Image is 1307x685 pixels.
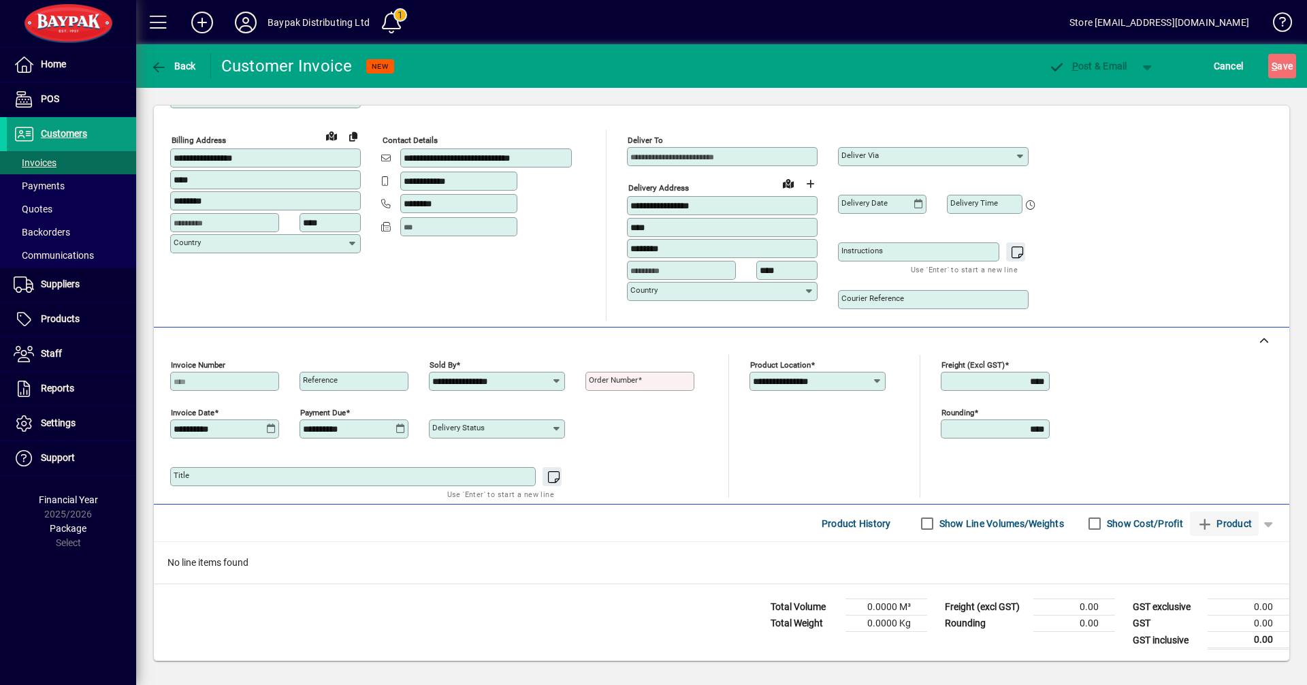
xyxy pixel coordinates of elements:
[1263,3,1290,47] a: Knowledge Base
[372,62,389,71] span: NEW
[7,197,136,221] a: Quotes
[174,238,201,247] mat-label: Country
[14,157,57,168] span: Invoices
[171,360,225,370] mat-label: Invoice number
[50,523,86,534] span: Package
[432,423,485,432] mat-label: Delivery status
[941,408,974,417] mat-label: Rounding
[1214,55,1244,77] span: Cancel
[938,616,1033,632] td: Rounding
[630,285,658,295] mat-label: Country
[777,172,799,194] a: View on map
[589,375,638,385] mat-label: Order number
[941,360,1005,370] mat-label: Freight (excl GST)
[1272,61,1277,71] span: S
[7,82,136,116] a: POS
[1048,61,1127,71] span: ost & Email
[1208,632,1289,649] td: 0.00
[7,221,136,244] a: Backorders
[41,128,87,139] span: Customers
[937,517,1064,530] label: Show Line Volumes/Weights
[1210,54,1247,78] button: Cancel
[1272,55,1293,77] span: ave
[7,48,136,82] a: Home
[938,599,1033,616] td: Freight (excl GST)
[1033,616,1115,632] td: 0.00
[154,542,1289,584] div: No line items found
[628,136,663,145] mat-label: Deliver To
[1208,616,1289,632] td: 0.00
[7,174,136,197] a: Payments
[7,441,136,475] a: Support
[41,59,66,69] span: Home
[7,407,136,441] a: Settings
[841,150,879,160] mat-label: Deliver via
[147,54,199,78] button: Back
[764,599,845,616] td: Total Volume
[1072,61,1078,71] span: P
[1033,599,1115,616] td: 0.00
[41,383,74,394] span: Reports
[342,125,364,147] button: Copy to Delivery address
[7,302,136,336] a: Products
[7,337,136,371] a: Staff
[750,360,811,370] mat-label: Product location
[1197,513,1252,535] span: Product
[41,417,76,428] span: Settings
[303,375,338,385] mat-label: Reference
[841,293,904,303] mat-label: Courier Reference
[174,471,189,480] mat-label: Title
[430,360,456,370] mat-label: Sold by
[7,244,136,267] a: Communications
[447,486,554,502] mat-hint: Use 'Enter' to start a new line
[41,313,80,324] span: Products
[841,246,883,255] mat-label: Instructions
[41,452,75,463] span: Support
[7,268,136,302] a: Suppliers
[221,55,353,77] div: Customer Invoice
[1190,511,1259,536] button: Product
[14,250,94,261] span: Communications
[1042,54,1134,78] button: Post & Email
[1268,54,1296,78] button: Save
[1126,632,1208,649] td: GST inclusive
[224,10,268,35] button: Profile
[41,93,59,104] span: POS
[14,227,70,238] span: Backorders
[1208,599,1289,616] td: 0.00
[816,511,897,536] button: Product History
[1104,517,1183,530] label: Show Cost/Profit
[1126,599,1208,616] td: GST exclusive
[171,408,214,417] mat-label: Invoice date
[799,173,821,195] button: Choose address
[1069,12,1249,33] div: Store [EMAIL_ADDRESS][DOMAIN_NAME]
[911,261,1018,277] mat-hint: Use 'Enter' to start a new line
[41,278,80,289] span: Suppliers
[845,599,927,616] td: 0.0000 M³
[136,54,211,78] app-page-header-button: Back
[845,616,927,632] td: 0.0000 Kg
[41,348,62,359] span: Staff
[14,204,52,214] span: Quotes
[180,10,224,35] button: Add
[321,125,342,146] a: View on map
[39,494,98,505] span: Financial Year
[7,151,136,174] a: Invoices
[7,372,136,406] a: Reports
[822,513,891,535] span: Product History
[1126,616,1208,632] td: GST
[300,408,346,417] mat-label: Payment due
[14,180,65,191] span: Payments
[150,61,196,71] span: Back
[268,12,370,33] div: Baypak Distributing Ltd
[764,616,845,632] td: Total Weight
[841,198,888,208] mat-label: Delivery date
[950,198,998,208] mat-label: Delivery time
